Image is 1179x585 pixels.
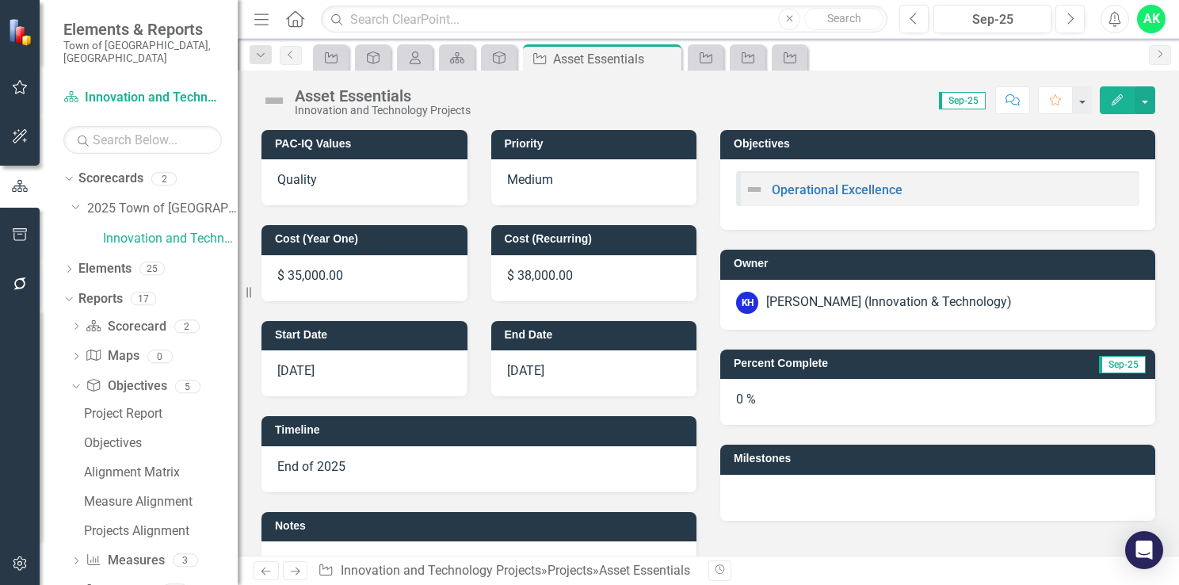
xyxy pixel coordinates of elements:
button: Search [804,8,883,30]
img: Not Defined [745,180,764,199]
a: Reports [78,290,123,308]
div: 0 [147,350,173,363]
a: Alignment Matrix [80,460,238,485]
div: 17 [131,292,156,305]
img: ClearPoint Strategy [8,18,36,46]
h3: Timeline [275,424,689,436]
span: Medium [507,172,553,187]
div: 25 [139,262,165,276]
div: Alignment Matrix [84,465,238,480]
span: Elements & Reports [63,20,222,39]
h3: Owner [734,258,1147,270]
span: [DATE] [507,363,544,378]
div: [PERSON_NAME] (Innovation & Technology) [766,293,1012,312]
div: Asset Essentials [599,563,690,578]
h3: Priority [505,138,689,150]
span: End of 2025 [277,459,345,474]
div: 0 % [720,379,1155,425]
a: Innovation and Technology Projects [63,89,222,107]
a: Innovation and Technology Projects [341,563,541,578]
div: Projects Alignment [84,524,238,538]
h3: Notes [275,520,689,532]
span: $ 35,000.00 [277,268,343,283]
h3: Cost (Year One) [275,233,460,245]
a: Scorecards [78,170,143,188]
a: Measures [86,552,164,570]
span: Sep-25 [1099,356,1146,373]
a: Objectives [86,377,166,396]
input: Search ClearPoint... [321,6,887,33]
a: Scorecard [86,318,166,336]
span: [DATE] [277,363,315,378]
button: AK [1137,5,1166,33]
a: Measure Alignment [80,489,238,514]
a: Maps [86,347,139,365]
a: Objectives [80,430,238,456]
a: Project Report [80,401,238,426]
button: Sep-25 [933,5,1051,33]
div: 2 [151,172,177,185]
div: 5 [175,380,200,393]
a: Elements [78,260,132,278]
div: KH [736,292,758,314]
span: Search [827,12,861,25]
div: Sep-25 [939,10,1046,29]
div: Asset Essentials [295,87,471,105]
h3: PAC-IQ Values [275,138,460,150]
h3: Milestones [734,453,1147,465]
div: Asset Essentials [553,49,677,69]
input: Search Below... [63,126,222,154]
h3: Percent Complete [734,357,1007,369]
a: 2025 Town of [GEOGRAPHIC_DATA] [87,200,238,218]
h3: End Date [505,329,689,341]
a: Projects [548,563,593,578]
div: 3 [173,554,198,568]
small: Town of [GEOGRAPHIC_DATA], [GEOGRAPHIC_DATA] [63,39,222,65]
div: Innovation and Technology Projects [295,105,471,117]
div: 2 [174,319,200,333]
h3: Objectives [734,138,1147,150]
img: Not Defined [261,88,287,113]
h3: Cost (Recurring) [505,233,689,245]
a: Operational Excellence [772,182,902,197]
a: Innovation and Technology Projects [103,230,238,248]
div: Objectives [84,436,238,450]
div: Measure Alignment [84,495,238,509]
div: » » [318,562,696,580]
span: Quality [277,172,317,187]
span: Sep-25 [939,92,986,109]
span: $ 38,000.00 [507,268,573,283]
a: Projects Alignment [80,518,238,544]
h3: Start Date [275,329,460,341]
div: Project Report [84,407,238,421]
div: Open Intercom Messenger [1125,531,1163,569]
